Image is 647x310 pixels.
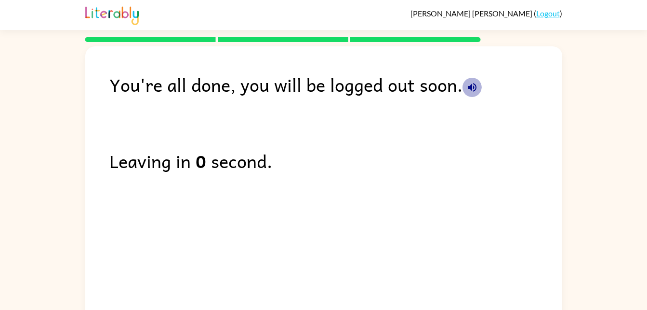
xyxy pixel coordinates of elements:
[410,9,562,18] div: ( )
[196,147,206,175] b: 0
[85,4,139,25] img: Literably
[410,9,534,18] span: [PERSON_NAME] [PERSON_NAME]
[536,9,560,18] a: Logout
[109,147,562,175] div: Leaving in second.
[109,70,562,99] div: You're all done, you will be logged out soon.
